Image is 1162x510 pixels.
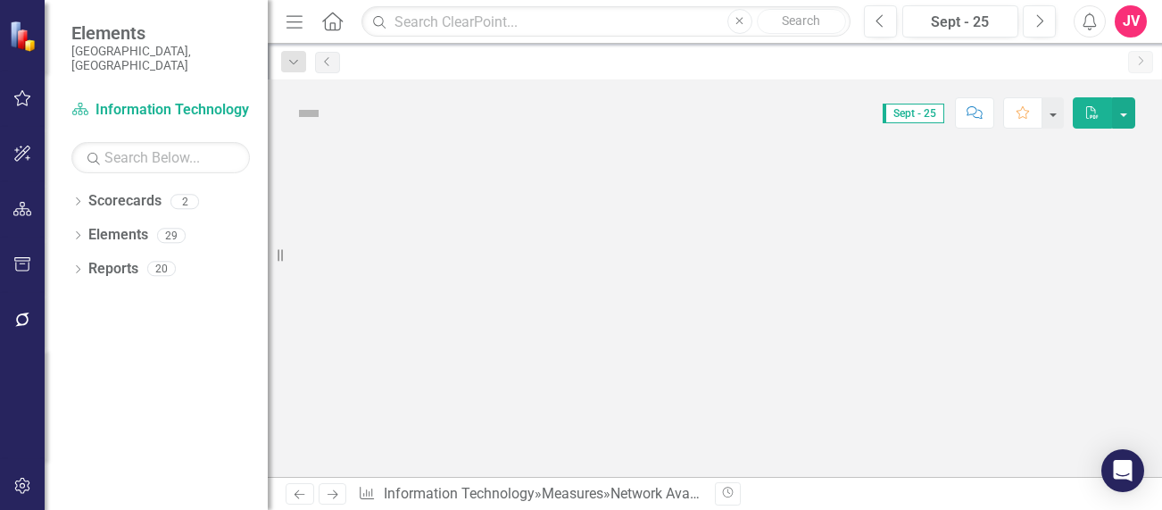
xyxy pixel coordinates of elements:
input: Search Below... [71,142,250,173]
div: Network Availability Critical Sites [610,485,818,502]
div: 2 [170,194,199,209]
a: Measures [542,485,603,502]
div: 20 [147,262,176,277]
a: Information Technology [71,100,250,121]
div: Sept - 25 [909,12,1012,33]
a: Scorecards [88,191,162,212]
img: ClearPoint Strategy [9,20,40,51]
a: Reports [88,259,138,280]
div: 29 [157,228,186,243]
span: Sept - 25 [883,104,944,123]
small: [GEOGRAPHIC_DATA], [GEOGRAPHIC_DATA] [71,44,250,73]
a: Information Technology [384,485,535,502]
a: Elements [88,225,148,246]
span: Search [782,13,820,28]
div: Open Intercom Messenger [1101,449,1144,492]
button: JV [1115,5,1147,38]
span: Elements [71,22,250,44]
button: Sept - 25 [902,5,1018,38]
input: Search ClearPoint... [361,6,851,38]
div: » » [358,484,701,505]
img: Not Defined [295,99,323,128]
button: Search [757,9,846,34]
